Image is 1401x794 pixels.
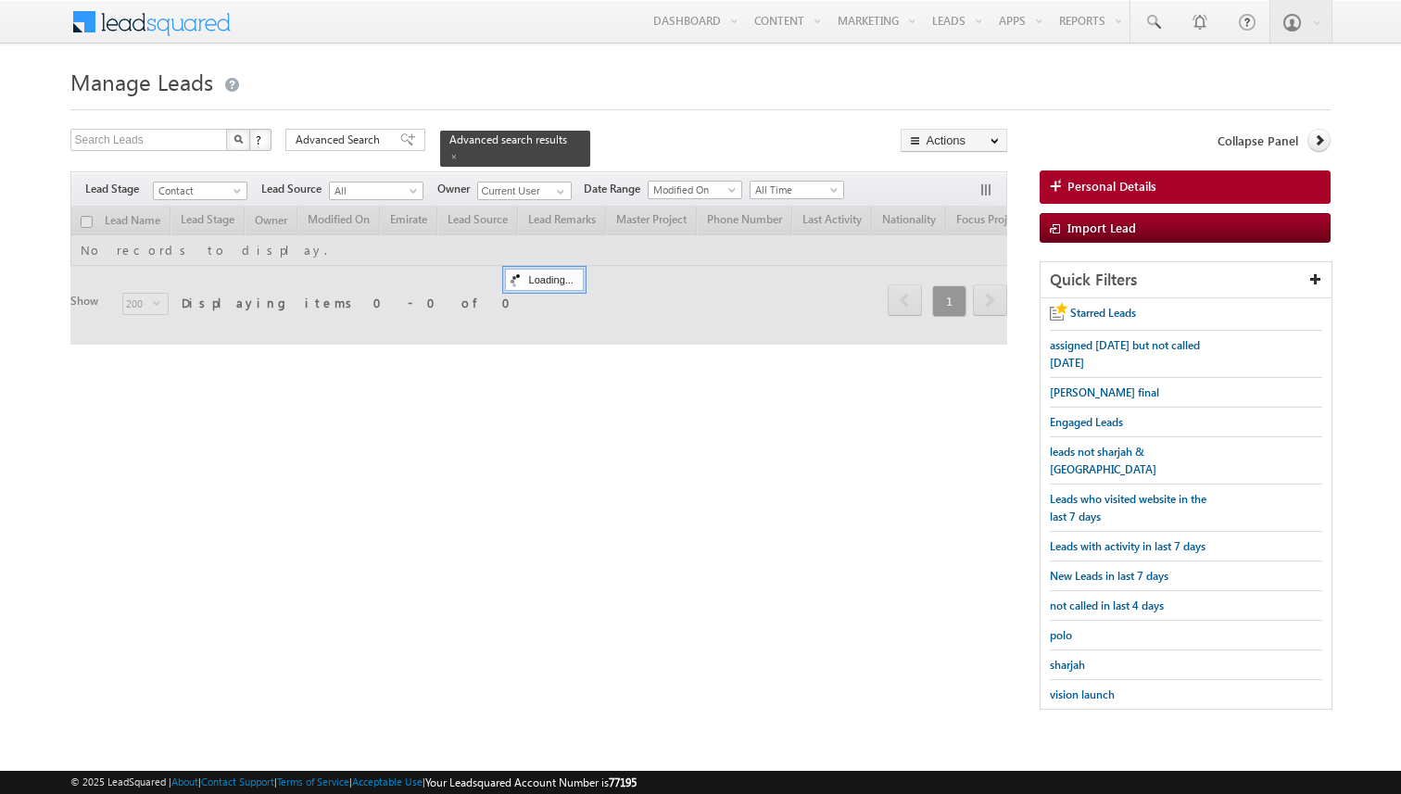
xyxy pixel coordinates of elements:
span: polo [1050,628,1072,642]
span: Advanced search results [449,132,567,146]
img: Search [233,134,243,144]
div: Loading... [505,269,584,291]
span: Leads who visited website in the last 7 days [1050,492,1206,523]
span: Date Range [584,181,648,197]
a: Modified On [648,181,742,199]
span: Manage Leads [70,67,213,96]
span: vision launch [1050,687,1115,701]
span: [PERSON_NAME] final [1050,385,1159,399]
a: About [171,775,198,788]
span: All Time [751,182,839,198]
button: ? [249,129,271,151]
a: Personal Details [1040,170,1331,204]
span: Owner [437,181,477,197]
span: Lead Stage [85,181,153,197]
span: Contact [154,183,242,199]
span: Personal Details [1067,178,1156,195]
span: Import Lead [1067,220,1136,235]
span: not called in last 4 days [1050,599,1164,612]
span: Advanced Search [296,132,385,148]
a: All [329,182,423,200]
a: Show All Items [547,183,570,201]
span: sharjah [1050,658,1085,672]
span: © 2025 LeadSquared | | | | | [70,774,637,791]
span: 77195 [609,775,637,789]
a: Contact Support [201,775,274,788]
span: Modified On [649,182,737,198]
span: Lead Source [261,181,329,197]
span: Engaged Leads [1050,415,1123,429]
div: Quick Filters [1041,262,1332,298]
span: Your Leadsquared Account Number is [425,775,637,789]
span: All [330,183,418,199]
a: Terms of Service [277,775,349,788]
span: Collapse Panel [1218,132,1298,149]
span: leads not sharjah & [GEOGRAPHIC_DATA] [1050,445,1156,476]
span: assigned [DATE] but not called [DATE] [1050,338,1200,370]
span: Starred Leads [1070,306,1136,320]
a: Contact [153,182,247,200]
button: Actions [901,129,1007,152]
span: Leads with activity in last 7 days [1050,539,1205,553]
span: New Leads in last 7 days [1050,569,1168,583]
span: ? [256,132,264,147]
a: All Time [750,181,844,199]
input: Type to Search [477,182,572,200]
a: Acceptable Use [352,775,423,788]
